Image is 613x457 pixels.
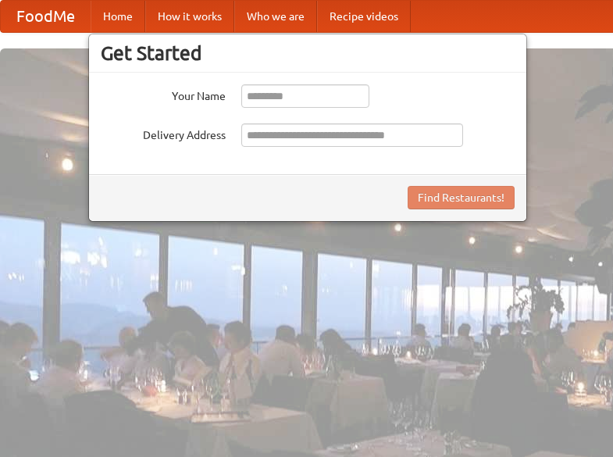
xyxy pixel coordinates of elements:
[234,1,317,32] a: Who we are
[408,186,515,209] button: Find Restaurants!
[91,1,145,32] a: Home
[101,123,226,143] label: Delivery Address
[1,1,91,32] a: FoodMe
[317,1,411,32] a: Recipe videos
[101,41,515,65] h3: Get Started
[101,84,226,104] label: Your Name
[145,1,234,32] a: How it works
